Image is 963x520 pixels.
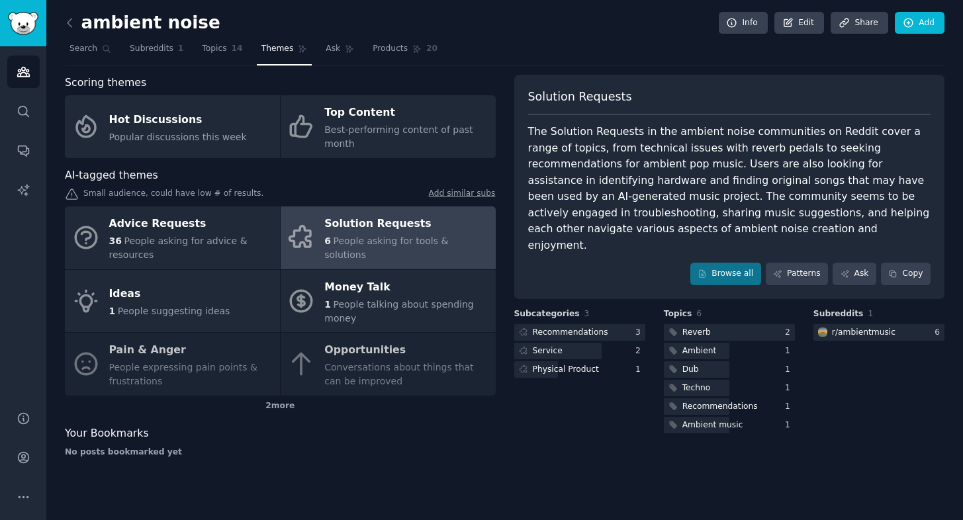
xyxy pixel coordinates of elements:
a: Money Talk1People talking about spending money [281,270,496,333]
div: 2 [785,327,795,339]
span: Best-performing content of past month [324,124,473,149]
div: Dub [682,364,699,376]
a: Ambient music1 [664,417,795,433]
a: Themes [257,38,312,65]
a: Recommendations3 [514,324,645,341]
span: Products [373,43,408,55]
a: Dub1 [664,361,795,378]
a: Physical Product1 [514,361,645,378]
div: Service [533,345,563,357]
div: r/ ambientmusic [832,327,895,339]
div: Ambient [682,345,717,357]
a: Products20 [368,38,442,65]
div: Reverb [682,327,711,339]
span: Subreddits [130,43,173,55]
a: Ambient1 [664,343,795,359]
div: 1 [785,419,795,431]
span: 3 [584,309,590,318]
span: Topics [202,43,226,55]
span: 36 [109,236,122,246]
div: Solution Requests [324,214,488,235]
span: Scoring themes [65,75,146,91]
div: 1 [785,364,795,376]
span: 14 [232,43,243,55]
div: 1 [635,364,645,376]
div: 1 [785,345,795,357]
a: Recommendations1 [664,398,795,415]
div: 6 [935,327,944,339]
span: Solution Requests [528,89,632,105]
a: ambientmusicr/ambientmusic6 [813,324,944,341]
div: Top Content [324,103,488,124]
div: Physical Product [533,364,599,376]
button: Copy [881,263,931,285]
span: 20 [426,43,437,55]
a: Topics14 [197,38,247,65]
span: 1 [868,309,873,318]
span: People talking about spending money [324,299,473,324]
a: Subreddits1 [125,38,188,65]
span: Subcategories [514,308,580,320]
span: Ask [326,43,340,55]
span: Topics [664,308,692,320]
a: Patterns [766,263,828,285]
a: Ask [833,263,876,285]
div: Techno [682,382,711,394]
div: 1 [785,401,795,413]
img: GummySearch logo [8,12,38,35]
span: Subreddits [813,308,864,320]
div: Hot Discussions [109,109,247,130]
a: Add [895,12,944,34]
div: 1 [785,382,795,394]
span: Popular discussions this week [109,132,247,142]
a: Service2 [514,343,645,359]
div: Ideas [109,284,230,305]
span: People asking for tools & solutions [324,236,448,260]
span: People asking for advice & resources [109,236,248,260]
div: Small audience, could have low # of results. [65,188,496,202]
a: Info [719,12,768,34]
span: 6 [696,309,702,318]
div: 2 [635,345,645,357]
div: Money Talk [324,277,488,298]
a: Share [831,12,888,34]
span: Your Bookmarks [65,425,149,442]
a: Reverb2 [664,324,795,341]
span: 6 [324,236,331,246]
span: AI-tagged themes [65,167,158,184]
a: Add similar subs [429,188,496,202]
div: Ambient music [682,419,743,431]
a: Ideas1People suggesting ideas [65,270,280,333]
a: Top ContentBest-performing content of past month [281,95,496,158]
span: People suggesting ideas [118,306,230,316]
div: Recommendations [682,401,758,413]
span: 1 [109,306,116,316]
a: Hot DiscussionsPopular discussions this week [65,95,280,158]
a: Ask [321,38,359,65]
div: Recommendations [533,327,608,339]
img: ambientmusic [818,327,827,337]
a: Edit [774,12,824,34]
a: Solution Requests6People asking for tools & solutions [281,206,496,269]
a: Search [65,38,116,65]
div: 3 [635,327,645,339]
span: Search [69,43,97,55]
div: Advice Requests [109,214,273,235]
span: 1 [324,299,331,310]
span: 1 [178,43,184,55]
h2: ambient noise [65,13,220,34]
a: Browse all [690,263,761,285]
div: No posts bookmarked yet [65,447,496,458]
div: The Solution Requests in the ambient noise communities on Reddit cover a range of topics, from te... [528,124,931,253]
span: Themes [261,43,294,55]
a: Techno1 [664,380,795,396]
a: Advice Requests36People asking for advice & resources [65,206,280,269]
div: 2 more [65,396,496,417]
